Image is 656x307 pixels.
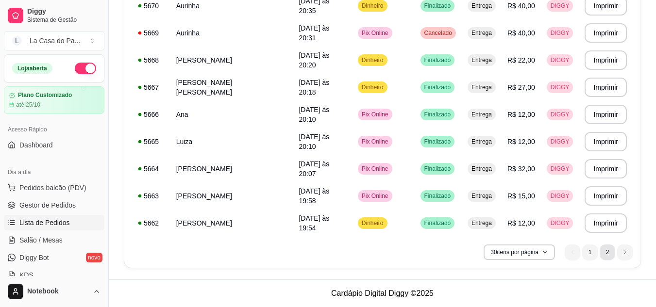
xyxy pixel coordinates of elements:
[582,244,598,260] li: pagination item 1 active
[170,19,293,47] td: Aurinha
[585,159,627,178] button: Imprimir
[549,165,572,173] span: DIGGY
[170,128,293,155] td: Luiza
[549,219,572,227] span: DIGGY
[19,200,76,210] span: Gestor de Pedidos
[360,111,390,118] span: Pix Online
[170,210,293,237] td: [PERSON_NAME]
[138,55,165,65] div: 5668
[549,192,572,200] span: DIGGY
[470,29,494,37] span: Entrega
[299,51,329,69] span: [DATE] às 20:20
[19,270,34,280] span: KDS
[507,111,535,118] span: R$ 12,00
[470,2,494,10] span: Entrega
[507,56,535,64] span: R$ 22,00
[75,63,96,74] button: Alterar Status
[507,138,535,145] span: R$ 12,00
[170,47,293,74] td: [PERSON_NAME]
[507,29,535,37] span: R$ 40,00
[507,192,535,200] span: R$ 15,00
[360,83,386,91] span: Dinheiro
[4,122,104,137] div: Acesso Rápido
[549,138,572,145] span: DIGGY
[12,63,52,74] div: Loja aberta
[19,253,49,262] span: Diggy Bot
[4,250,104,265] a: Diggy Botnovo
[4,180,104,195] button: Pedidos balcão (PDV)
[360,165,390,173] span: Pix Online
[422,56,453,64] span: Finalizado
[507,219,535,227] span: R$ 12,00
[4,215,104,230] a: Lista de Pedidos
[585,186,627,206] button: Imprimir
[138,137,165,146] div: 5665
[18,92,72,99] article: Plano Customizado
[299,24,329,42] span: [DATE] às 20:31
[30,36,80,46] div: La Casa do Pa ...
[585,50,627,70] button: Imprimir
[4,232,104,248] a: Salão / Mesas
[19,183,86,193] span: Pedidos balcão (PDV)
[507,83,535,91] span: R$ 27,00
[507,2,535,10] span: R$ 40,00
[170,155,293,182] td: [PERSON_NAME]
[299,214,329,232] span: [DATE] às 19:54
[600,244,615,260] li: pagination item 2
[507,165,535,173] span: R$ 32,00
[360,138,390,145] span: Pix Online
[585,23,627,43] button: Imprimir
[470,192,494,200] span: Entrega
[549,83,572,91] span: DIGGY
[484,244,555,260] button: 30itens por página
[585,78,627,97] button: Imprimir
[299,133,329,150] span: [DATE] às 20:10
[422,219,453,227] span: Finalizado
[16,101,40,109] article: até 25/10
[19,140,53,150] span: Dashboard
[299,187,329,205] span: [DATE] às 19:58
[585,132,627,151] button: Imprimir
[138,218,165,228] div: 5662
[19,235,63,245] span: Salão / Mesas
[4,31,104,50] button: Select a team
[470,165,494,173] span: Entrega
[360,29,390,37] span: Pix Online
[4,137,104,153] a: Dashboard
[422,83,453,91] span: Finalizado
[27,16,101,24] span: Sistema de Gestão
[549,29,572,37] span: DIGGY
[12,36,22,46] span: L
[299,160,329,178] span: [DATE] às 20:07
[170,74,293,101] td: [PERSON_NAME] [PERSON_NAME]
[4,267,104,283] a: KDS
[138,82,165,92] div: 5667
[422,29,454,37] span: Cancelado
[470,56,494,64] span: Entrega
[422,138,453,145] span: Finalizado
[617,244,633,260] li: next page button
[422,2,453,10] span: Finalizado
[138,110,165,119] div: 5666
[109,279,656,307] footer: Cardápio Digital Diggy © 2025
[470,219,494,227] span: Entrega
[360,56,386,64] span: Dinheiro
[470,111,494,118] span: Entrega
[560,240,638,265] nav: pagination navigation
[549,111,572,118] span: DIGGY
[299,106,329,123] span: [DATE] às 20:10
[27,287,89,296] span: Notebook
[360,219,386,227] span: Dinheiro
[470,83,494,91] span: Entrega
[19,218,70,227] span: Lista de Pedidos
[170,182,293,210] td: [PERSON_NAME]
[360,2,386,10] span: Dinheiro
[4,4,104,27] a: DiggySistema de Gestão
[138,1,165,11] div: 5670
[4,164,104,180] div: Dia a dia
[549,2,572,10] span: DIGGY
[299,79,329,96] span: [DATE] às 20:18
[4,86,104,114] a: Plano Customizadoaté 25/10
[549,56,572,64] span: DIGGY
[422,192,453,200] span: Finalizado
